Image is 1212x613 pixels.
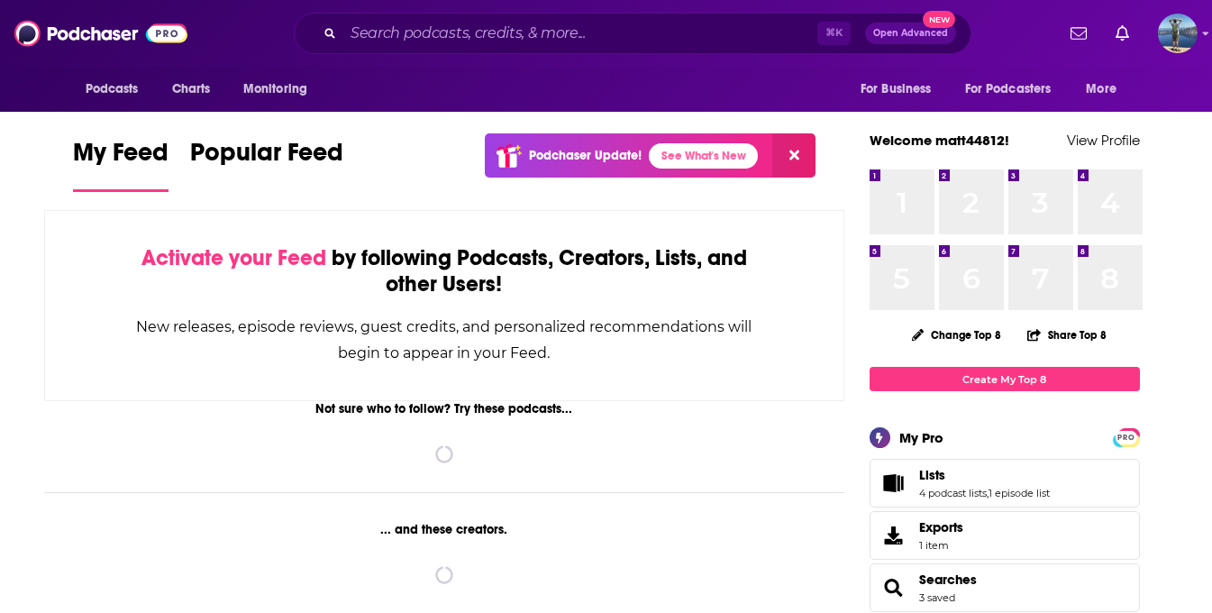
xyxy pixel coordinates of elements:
span: More [1086,77,1116,102]
div: by following Podcasts, Creators, Lists, and other Users! [135,245,754,297]
a: Lists [876,471,912,496]
a: Searches [876,575,912,600]
span: Monitoring [243,77,307,102]
span: Charts [172,77,211,102]
button: open menu [231,72,331,106]
span: Activate your Feed [141,244,326,271]
span: ⌘ K [817,22,851,45]
a: Charts [160,72,222,106]
div: New releases, episode reviews, guest credits, and personalized recommendations will begin to appe... [135,314,754,366]
a: Show notifications dropdown [1108,18,1136,49]
a: Exports [870,511,1140,560]
button: Show profile menu [1158,14,1198,53]
span: PRO [1116,431,1137,444]
a: My Feed [73,137,169,192]
a: See What's New [649,143,758,169]
div: Not sure who to follow? Try these podcasts... [44,401,845,416]
a: Show notifications dropdown [1063,18,1094,49]
a: View Profile [1067,132,1140,149]
span: Podcasts [86,77,139,102]
div: ... and these creators. [44,522,845,537]
button: Change Top 8 [901,324,1013,346]
button: open menu [73,72,162,106]
button: Open AdvancedNew [865,23,956,44]
a: 1 episode list [989,487,1050,499]
img: User Profile [1158,14,1198,53]
span: Searches [870,563,1140,612]
span: Logged in as matt44812 [1158,14,1198,53]
a: PRO [1116,430,1137,444]
button: open menu [1073,72,1139,106]
span: Exports [919,519,963,535]
span: Lists [919,467,945,483]
input: Search podcasts, credits, & more... [343,19,817,48]
button: Share Top 8 [1026,317,1107,352]
a: Searches [919,572,977,588]
span: Popular Feed [190,137,343,178]
span: 1 item [919,539,963,552]
span: Open Advanced [873,29,948,38]
span: , [987,487,989,499]
img: Podchaser - Follow, Share and Rate Podcasts [14,16,187,50]
span: New [923,11,955,28]
a: Create My Top 8 [870,367,1140,391]
span: My Feed [73,137,169,178]
span: Exports [876,523,912,548]
a: 4 podcast lists [919,487,987,499]
p: Podchaser Update! [529,148,642,163]
button: open menu [848,72,954,106]
span: Lists [870,459,1140,508]
a: Welcome matt44812! [870,132,1009,149]
span: For Podcasters [965,77,1052,102]
a: Lists [919,467,1050,483]
a: Popular Feed [190,137,343,192]
div: My Pro [899,429,943,446]
button: open menu [953,72,1078,106]
div: Search podcasts, credits, & more... [294,13,971,54]
a: 3 saved [919,591,955,604]
span: For Business [861,77,932,102]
